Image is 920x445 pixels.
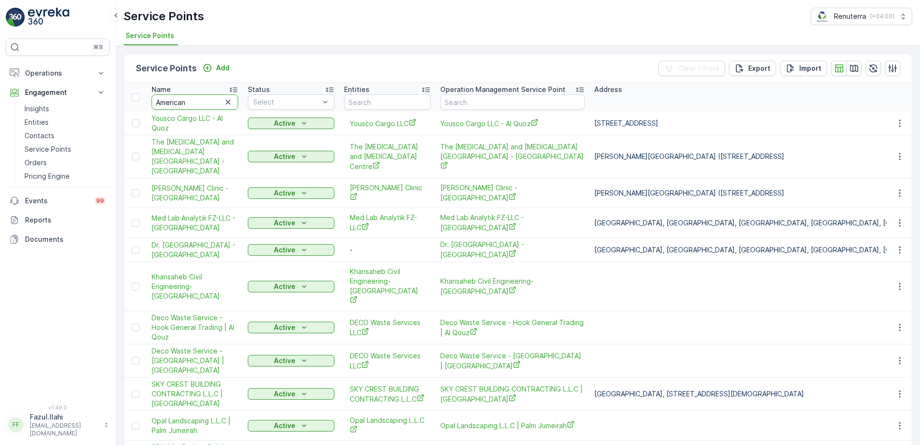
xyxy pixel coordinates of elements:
[248,85,270,94] p: Status
[216,63,230,73] p: Add
[132,246,140,254] div: Toggle Row Selected
[152,213,238,233] span: Med Lab Analytik FZ-LLC - [GEOGRAPHIC_DATA]
[350,142,425,171] span: The [MEDICAL_DATA] and [MEDICAL_DATA] Centre
[25,68,90,78] p: Operations
[815,11,830,22] img: Screenshot_2024-07-26_at_13.33.01.png
[6,191,110,210] a: Events99
[729,61,776,76] button: Export
[274,152,295,161] p: Active
[25,131,54,141] p: Contacts
[274,188,295,198] p: Active
[440,142,585,171] a: The Diabetes and Endocrine Centre - Dubai Healthcare City
[248,187,334,199] button: Active
[152,272,238,301] span: Khansaheb Civil Engineering-[GEOGRAPHIC_DATA]
[152,272,238,301] a: Khansaheb Civil Engineering-Rashidiya
[21,156,110,170] a: Orders
[274,356,295,366] p: Active
[30,412,99,422] p: Fazul.Ilahi
[248,244,334,256] button: Active
[124,9,204,24] p: Service Points
[152,346,238,375] span: Deco Waste Service - [GEOGRAPHIC_DATA] | [GEOGRAPHIC_DATA]
[8,417,24,432] div: FF
[152,213,238,233] a: Med Lab Analytik FZ-LLC - Dubai Healthcare City
[25,215,106,225] p: Reports
[152,183,238,203] a: Mitera Clinic - Dubai Health Care City
[25,144,71,154] p: Service Points
[152,380,238,408] a: SKY CREST BUILDING CONTRACTING L.L.C | Wadi Al Safa
[274,118,295,128] p: Active
[677,64,719,73] p: Clear Filters
[811,8,912,25] button: Renuterra(+04:00)
[6,64,110,83] button: Operations
[350,351,425,371] span: DECO Waste Services LLC
[132,357,140,365] div: Toggle Row Selected
[440,183,585,203] a: Mitera Clinic - Dubai Health Care City
[274,245,295,255] p: Active
[21,116,110,129] a: Entities
[440,183,585,203] span: [PERSON_NAME] Clinic - [GEOGRAPHIC_DATA]
[6,412,110,437] button: FFFazul.Ilahi[EMAIL_ADDRESS][DOMAIN_NAME]
[248,355,334,366] button: Active
[274,282,295,291] p: Active
[248,388,334,400] button: Active
[248,118,334,129] button: Active
[6,230,110,249] a: Documents
[152,416,238,435] span: Opal Landscaping L.L.C | Palm Jumeirah
[6,83,110,102] button: Engagement
[344,85,370,94] p: Entities
[440,142,585,171] span: The [MEDICAL_DATA] and [MEDICAL_DATA][GEOGRAPHIC_DATA] - [GEOGRAPHIC_DATA]
[274,218,295,228] p: Active
[440,94,585,110] input: Search
[440,351,585,371] span: Deco Waste Service - [GEOGRAPHIC_DATA] | [GEOGRAPHIC_DATA]
[152,137,238,176] span: The [MEDICAL_DATA] and [MEDICAL_DATA][GEOGRAPHIC_DATA] - [GEOGRAPHIC_DATA]
[152,346,238,375] a: Deco Waste Service - Bannu Grand City Mall | Al Quoz
[274,421,295,431] p: Active
[350,267,425,306] a: Khansaheb Civil Engineering-Rashidiya
[350,416,425,435] a: Opal Landscaping L.L.C
[152,183,238,203] span: [PERSON_NAME] Clinic - [GEOGRAPHIC_DATA]
[21,129,110,143] a: Contacts
[440,118,585,129] span: Yousco Cargo LLC - Al Quoz
[440,420,585,431] a: Opal Landscaping L.L.C | Palm Jumeirah
[350,245,425,255] p: -
[248,420,334,432] button: Active
[870,13,894,20] p: ( +04:00 )
[440,213,585,233] span: Med Lab Analytik FZ-LLC - [GEOGRAPHIC_DATA]
[152,94,238,110] input: Search
[440,384,585,404] a: SKY CREST BUILDING CONTRACTING L.L.C | Wadi Al Safa
[126,31,174,40] span: Service Points
[350,183,425,203] a: Mitera Clinic
[152,114,238,133] a: Yousco Cargo LLC - Al Quoz
[132,153,140,160] div: Toggle Row Selected
[25,104,49,114] p: Insights
[440,318,585,338] a: Deco Waste Service - Hook General Trading | Al Qouz
[350,213,425,233] a: Med Lab Analytik FZ-LLC
[152,313,238,342] span: Deco Waste Service - Hook General Trading | Al Qouz
[25,235,106,244] p: Documents
[93,43,103,51] p: ⌘B
[21,102,110,116] a: Insights
[28,8,69,27] img: logo_light-DOdMpM7g.png
[25,196,89,206] p: Events
[440,85,565,94] p: Operation Management Service Point
[152,85,171,94] p: Name
[440,240,585,260] span: Dr. [GEOGRAPHIC_DATA] - [GEOGRAPHIC_DATA]
[594,85,622,94] p: Address
[21,143,110,156] a: Service Points
[350,384,425,404] a: SKY CREST BUILDING CONTRACTING L.L.C
[132,283,140,290] div: Toggle Row Selected
[344,94,431,110] input: Search
[248,217,334,229] button: Active
[136,62,197,75] p: Service Points
[274,323,295,332] p: Active
[350,318,425,338] a: DECO Waste Services LLC
[834,12,866,21] p: Renuterra
[152,240,238,260] span: Dr. [GEOGRAPHIC_DATA] - [GEOGRAPHIC_DATA]
[253,97,319,107] p: Select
